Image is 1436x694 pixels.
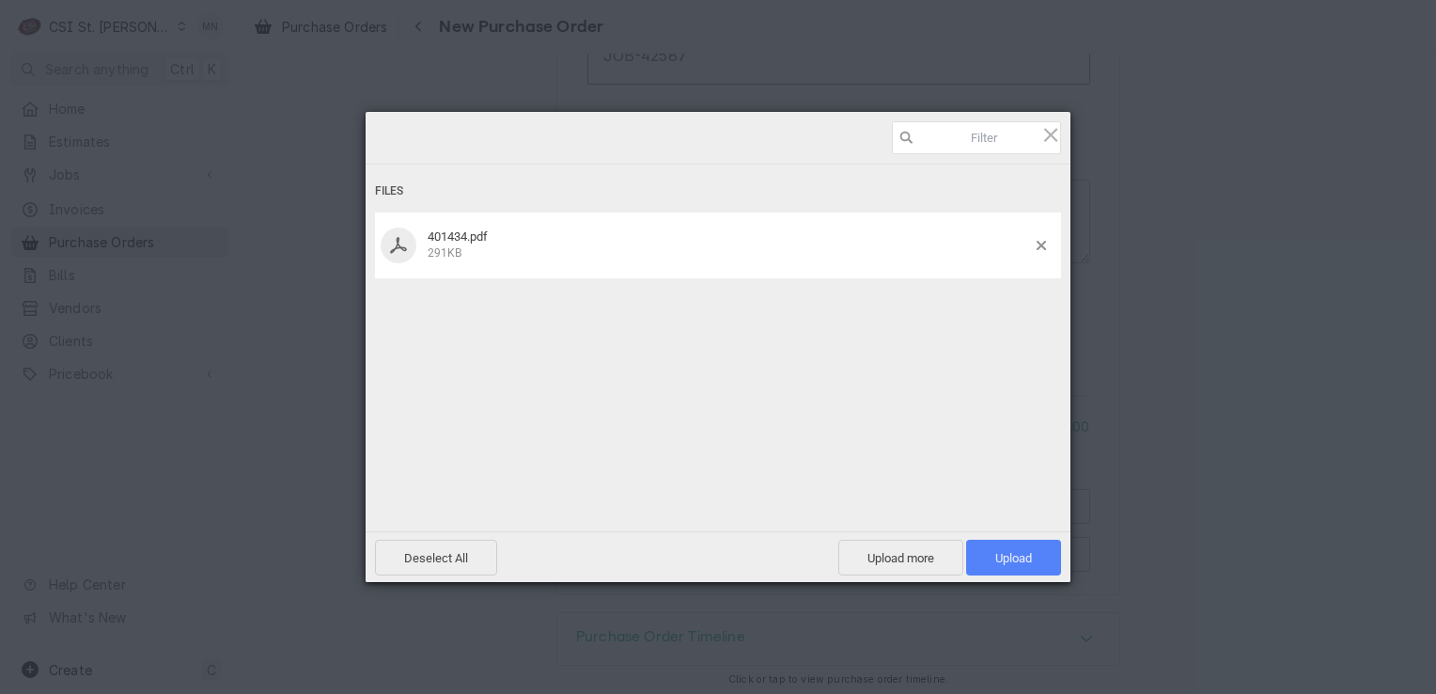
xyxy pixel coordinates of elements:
div: Files [375,174,1061,209]
span: Deselect All [375,540,497,576]
span: Upload [995,551,1032,565]
span: Upload more [838,540,963,576]
span: 401434.pdf [428,229,488,244]
div: 401434.pdf [422,229,1037,260]
span: 291KB [428,246,461,260]
input: Filter [892,121,1061,154]
span: Upload [966,540,1061,576]
span: Click here or hit ESC to close picker [1040,124,1061,145]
